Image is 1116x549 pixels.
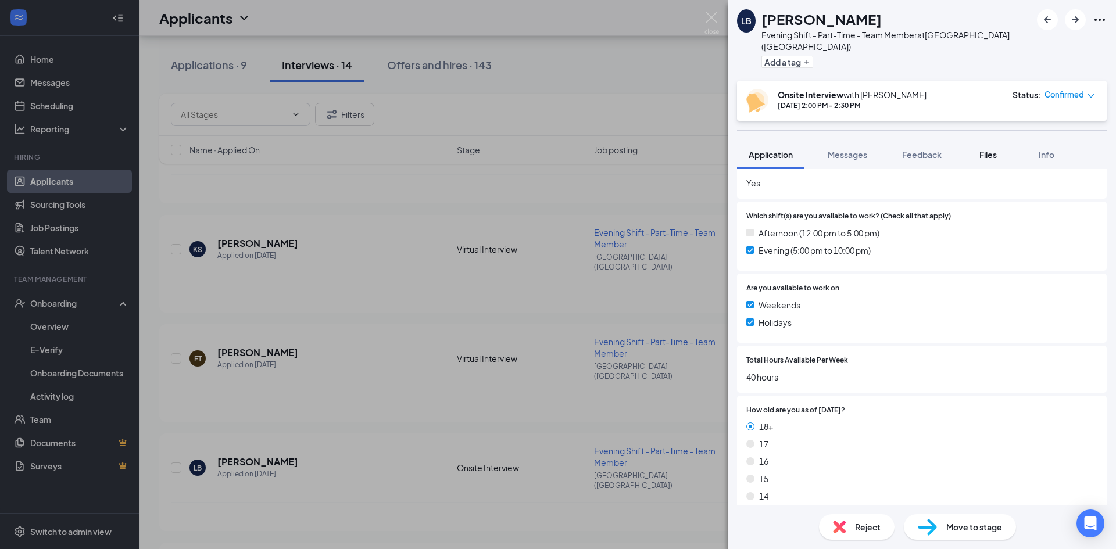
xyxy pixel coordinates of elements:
div: [DATE] 2:00 PM - 2:30 PM [778,101,927,110]
svg: ArrowRight [1068,13,1082,27]
button: PlusAdd a tag [761,56,813,68]
span: Yes [746,177,1097,189]
span: 18+ [759,420,773,433]
span: Move to stage [946,521,1002,533]
span: Are you available to work on [746,283,839,294]
h1: [PERSON_NAME] [761,9,882,29]
span: Confirmed [1045,89,1084,101]
span: Application [749,149,793,160]
div: with [PERSON_NAME] [778,89,927,101]
span: 40 hours [746,371,1097,383]
div: Status : [1013,89,1041,101]
b: Onsite Interview [778,89,843,100]
div: Evening Shift - Part-Time - Team Member at [GEOGRAPHIC_DATA] ([GEOGRAPHIC_DATA]) [761,29,1031,52]
span: Files [979,149,997,160]
span: Afternoon (12:00 pm to 5:00 pm) [759,227,879,239]
span: Which shift(s) are you available to work? (Check all that apply) [746,211,951,222]
span: Reject [855,521,881,533]
span: 14 [759,490,768,503]
span: How old are you as of [DATE]? [746,405,845,416]
svg: Plus [803,59,810,66]
span: 17 [759,437,768,450]
div: LB [741,15,752,27]
span: 16 [759,455,768,468]
svg: Ellipses [1093,13,1107,27]
span: 15 [759,472,768,485]
button: ArrowLeftNew [1037,9,1058,30]
span: Holidays [759,316,792,329]
span: down [1087,92,1095,100]
span: Evening (5:00 pm to 10:00 pm) [759,244,871,257]
svg: ArrowLeftNew [1040,13,1054,27]
span: Messages [828,149,867,160]
span: Feedback [902,149,942,160]
span: Total Hours Available Per Week [746,355,848,366]
span: Weekends [759,299,800,311]
div: Open Intercom Messenger [1076,509,1104,537]
span: Info [1039,149,1054,160]
button: ArrowRight [1065,9,1086,30]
